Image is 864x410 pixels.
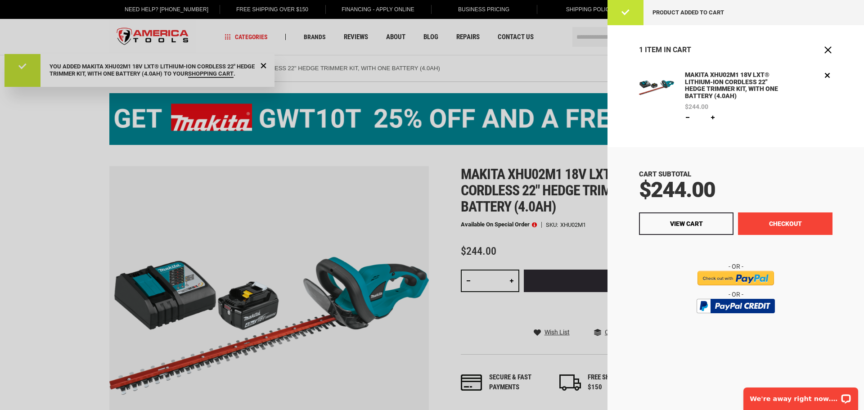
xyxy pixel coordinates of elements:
span: View Cart [670,220,703,227]
img: btn_bml_text.png [702,315,769,325]
span: $244.00 [639,177,715,203]
img: MAKITA XHU02M1 18V LXT® LITHIUM-ION CORDLESS 22" HEDGE TRIMMER KIT, WITH ONE BATTERY (4.0AH) [639,70,674,105]
span: Item in Cart [645,45,691,54]
span: $244.00 [685,104,708,110]
button: Close [823,45,832,54]
a: MAKITA XHU02M1 18V LXT® LITHIUM-ION CORDLESS 22" HEDGE TRIMMER KIT, WITH ONE BATTERY (4.0AH) [639,70,674,122]
span: Cart Subtotal [639,170,691,178]
span: Product added to cart [652,9,724,16]
a: View Cart [639,212,733,235]
button: Checkout [738,212,832,235]
iframe: LiveChat chat widget [738,382,864,410]
a: MAKITA XHU02M1 18V LXT® LITHIUM-ION CORDLESS 22" HEDGE TRIMMER KIT, WITH ONE BATTERY (4.0AH) [683,70,786,101]
span: 1 [639,45,643,54]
